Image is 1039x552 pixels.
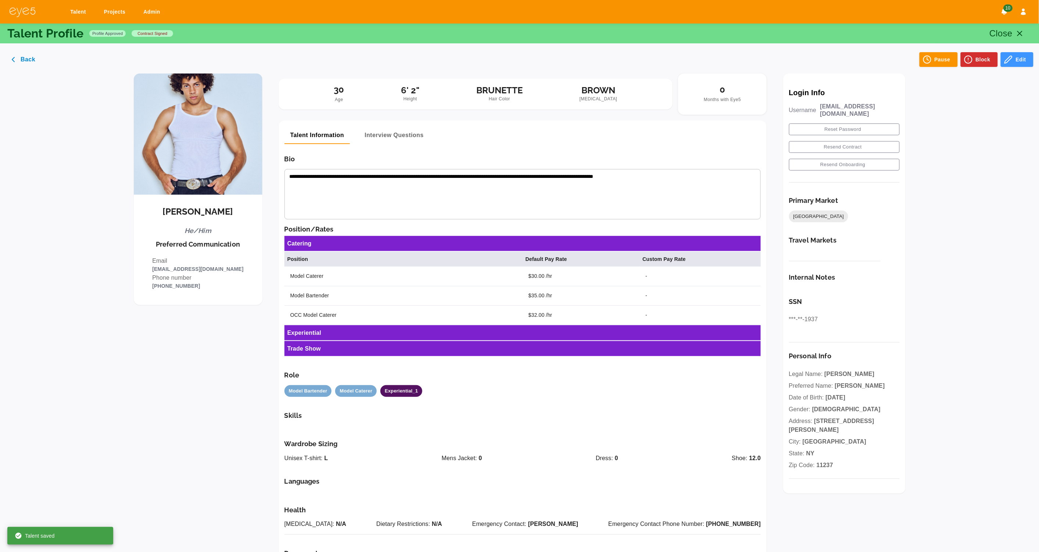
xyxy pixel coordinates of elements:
[432,521,442,527] span: N/A
[152,265,243,273] p: [EMAIL_ADDRESS][DOMAIN_NAME]
[359,126,430,144] button: Interview Questions
[284,266,523,286] td: Model Caterer
[284,387,332,395] span: Model Bartender
[284,477,761,485] h6: Languages
[284,126,350,144] button: Talent Information
[156,240,240,248] h6: Preferred Communication
[789,123,900,135] button: Reset Password
[284,412,761,420] h6: Skills
[65,5,93,19] a: Talent
[334,85,344,95] h5: 30
[640,252,761,267] th: Custom Pay Rate
[284,520,347,528] p: [MEDICAL_DATA]:
[817,462,833,468] span: 11237
[812,406,881,412] span: [DEMOGRAPHIC_DATA]
[789,141,900,153] button: Resend Contract
[284,506,761,514] h6: Health
[336,521,346,527] span: N/A
[523,252,640,267] th: Default Pay Rate
[789,393,900,402] p: Date of Birth:
[789,273,900,282] h6: Internal Notes
[284,454,328,463] p: Unisex T-shirt:
[9,7,36,17] img: eye5
[380,387,422,395] span: Experiential_1
[732,454,761,463] p: Shoe:
[163,207,233,217] h5: [PERSON_NAME]
[476,96,523,103] span: Hair Color
[789,381,900,390] p: Preferred Name:
[998,5,1011,18] button: Notifications
[824,371,874,377] span: [PERSON_NAME]
[284,225,761,233] h6: Position/Rates
[89,31,126,36] span: Profile Approved
[803,438,867,445] span: [GEOGRAPHIC_DATA]
[284,305,523,325] td: OCC Model Caterer
[376,520,442,528] p: Dietary Restrictions:
[401,85,419,96] h5: 6' 2"
[335,387,377,395] span: Model Caterer
[596,454,618,463] p: Dress:
[640,305,761,325] td: -
[580,85,617,96] h5: BROWN
[287,239,312,248] h6: Catering
[615,455,618,461] span: 0
[789,352,900,360] h6: Personal Info
[479,455,482,461] span: 0
[401,96,419,103] span: Height
[284,371,761,379] h6: Role
[789,417,900,434] p: Address:
[284,252,523,267] th: Position
[284,286,523,305] td: Model Bartender
[287,344,321,353] h6: Trade Show
[139,5,168,19] a: Admin
[789,461,900,470] p: Zip Code:
[706,521,761,527] span: [PHONE_NUMBER]
[472,520,578,528] p: Emergency Contact:
[284,155,761,163] h6: Bio
[789,213,849,220] span: [GEOGRAPHIC_DATA]
[961,52,998,67] button: Block
[789,88,900,97] p: Login Info
[789,437,900,446] p: City:
[789,236,837,244] h6: Travel Markets
[985,25,1032,42] button: Close
[523,266,640,286] td: $30.00 /hr
[789,418,874,433] span: [STREET_ADDRESS][PERSON_NAME]
[1001,52,1033,67] button: Edit
[184,227,211,235] h6: He/Him
[152,282,243,290] p: [PHONE_NUMBER]
[704,85,741,95] h5: 0
[835,383,885,389] span: [PERSON_NAME]
[135,31,170,36] span: contract signed
[6,52,43,67] button: Back
[826,394,846,401] span: [DATE]
[640,266,761,286] td: -
[152,257,243,265] p: Email
[640,286,761,305] td: -
[152,273,243,282] p: Phone number
[789,197,838,205] h6: Primary Market
[789,370,900,379] p: Legal Name:
[789,107,817,114] p: Username
[7,28,83,39] p: Talent Profile
[789,405,900,414] p: Gender:
[15,529,54,542] div: Talent saved
[287,328,322,337] h6: Experiential
[523,305,640,325] td: $32.00 /hr
[704,97,741,102] span: Months with Eye5
[920,52,958,67] button: Pause
[580,96,617,103] span: [MEDICAL_DATA]
[789,298,900,306] h6: SSN
[523,286,640,305] td: $35.00 /hr
[335,97,343,102] span: Age
[528,521,578,527] span: [PERSON_NAME]
[608,520,761,528] p: Emergency Contact Phone Number:
[990,27,1013,40] p: Close
[134,74,262,195] img: Daniel Whyte
[820,103,900,118] p: [EMAIL_ADDRESS][DOMAIN_NAME]
[789,159,900,171] button: Resend Onboarding
[789,449,900,458] p: State:
[806,450,815,456] span: NY
[99,5,133,19] a: Projects
[324,455,328,461] span: L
